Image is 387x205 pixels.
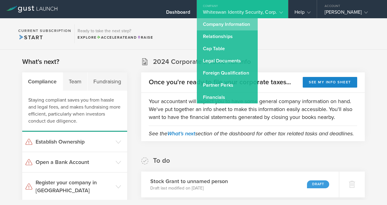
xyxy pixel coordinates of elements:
[141,172,339,197] div: Stock Grant to unnamed personDraft last modified on [DATE]Draft
[97,35,137,40] span: and
[97,35,128,40] span: Accelerate
[22,72,63,91] div: Compliance
[303,77,357,88] button: See my info sheet
[88,72,127,91] div: Fundraising
[150,177,228,185] h3: Stock Grant to unnamed person
[149,78,291,87] h2: Once you're ready to file your corporate taxes...
[36,158,113,166] h3: Open a Bank Account
[295,9,311,18] div: Help
[149,130,354,137] em: See the section of the dashboard for other tax related tasks and deadlines.
[153,57,251,66] h2: 2024 Corporate Income Tax Info
[18,29,71,33] h2: Current Subscription
[325,9,376,18] div: [PERSON_NAME]
[307,180,329,188] div: Draft
[22,91,127,132] div: Staying compliant saves you from hassle and legal fees, and makes fundraising more efficient, par...
[74,24,156,43] div: Ready to take the next step?ExploreAccelerateandRaise
[150,185,228,191] p: Draft last modified on [DATE]
[22,57,59,66] h2: What's next?
[167,130,195,137] a: What's next
[137,35,153,40] span: Raise
[36,179,113,194] h3: Register your company in [GEOGRAPHIC_DATA]
[78,29,153,33] h3: Ready to take the next step?
[153,156,170,165] h2: To do
[18,34,43,41] span: Start
[149,97,357,121] p: Your accountant will expect you to have some general company information on hand. We've put toget...
[166,9,190,18] div: Dashboard
[78,35,153,40] div: Explore
[203,9,282,18] div: Whiteswan Identity Security, Corp.
[357,176,387,205] iframe: Chat Widget
[36,138,113,146] h3: Establish Ownership
[63,72,88,91] div: Team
